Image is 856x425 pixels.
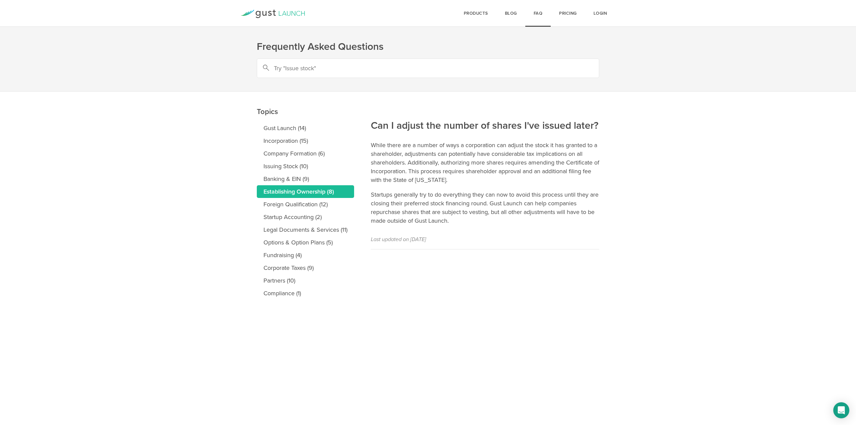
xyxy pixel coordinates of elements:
a: Startup Accounting (2) [257,211,354,223]
p: While there are a number of ways a corporation can adjust the stock it has granted to a sharehold... [371,141,599,184]
a: Company Formation (6) [257,147,354,160]
a: Partners (10) [257,274,354,287]
a: Foreign Qualification (12) [257,198,354,211]
a: Incorporation (15) [257,134,354,147]
a: Fundraising (4) [257,249,354,261]
a: Legal Documents & Services (11) [257,223,354,236]
div: Open Intercom Messenger [833,402,849,418]
a: Options & Option Plans (5) [257,236,354,249]
a: Compliance (1) [257,287,354,300]
p: Last updated on [DATE] [371,235,599,244]
h1: Frequently Asked Questions [257,40,599,54]
input: Try "Issue stock" [257,59,599,78]
h2: Topics [257,60,354,118]
a: Banking & EIN (9) [257,173,354,185]
a: Issuing Stock (10) [257,160,354,173]
a: Corporate Taxes (9) [257,261,354,274]
a: Establishing Ownership (8) [257,185,354,198]
p: Startups generally try to do everything they can now to avoid this process until they are closing... [371,190,599,225]
a: Gust Launch (14) [257,122,354,134]
h2: Can I adjust the number of shares I've issued later? [371,74,599,132]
